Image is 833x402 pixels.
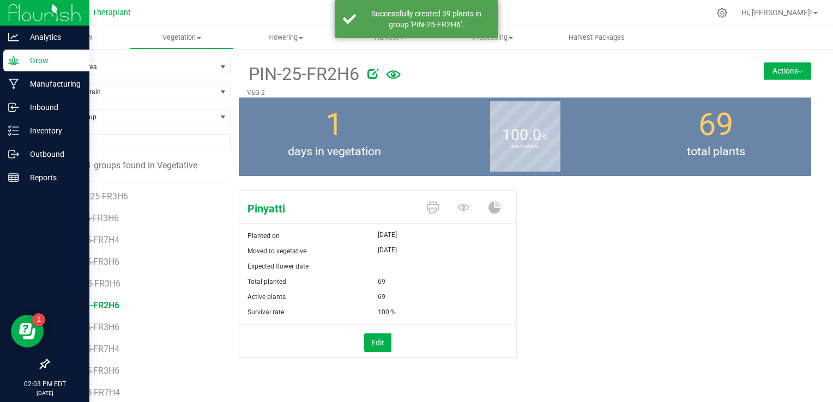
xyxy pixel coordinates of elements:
iframe: Resource center [11,315,44,348]
span: APT-2025-FR3H6 [63,191,128,202]
input: NO DATA FOUND [49,135,230,150]
a: Harvest Packages [545,26,648,49]
span: BER-25-FR3H6 [63,213,119,223]
p: Analytics [19,31,84,44]
span: Expected flower date [248,263,309,270]
span: TGZ-25-FR7H4 [63,387,120,398]
span: Moved to vegetative [248,247,306,255]
inline-svg: Grow [8,55,19,66]
a: Vegetation [130,26,233,49]
inline-svg: Manufacturing [8,78,19,89]
span: MLF-25-FR3H6 [63,278,120,289]
span: Active plants [248,293,286,301]
button: Actions [764,62,811,80]
span: PTK-25-FR3H6 [63,322,119,332]
span: SBC-25-FR7H4 [63,344,119,354]
span: PIN-25-FR2H6 [247,61,359,88]
span: 1 [325,106,343,143]
span: 69 [378,289,385,304]
p: Grow [19,54,84,67]
p: Inbound [19,101,84,114]
span: Filter by Area [49,59,216,75]
span: Filter by Strain [49,84,216,100]
inline-svg: Reports [8,172,19,183]
span: days in vegetation [239,143,430,161]
div: Successfully created 39 plants in group 'PIN-25-FR2H6'. [362,8,490,30]
span: Planted on [248,232,280,240]
group-info-box: Survival rate [438,98,612,176]
b: survival rate [490,98,560,196]
div: 11 groups found in Vegetative [48,159,231,172]
span: Hi, [PERSON_NAME]! [741,8,812,17]
button: Edit [364,333,391,352]
div: Manage settings [715,8,729,18]
span: Theraplant [92,8,131,17]
span: GCL-25-FR7H4 [63,235,119,245]
span: TCB-25-FR3H6 [63,366,119,376]
inline-svg: Inventory [8,125,19,136]
inline-svg: Outbound [8,149,19,160]
span: Pinyatti [239,200,419,217]
span: [DATE] [378,243,397,257]
span: [DATE] [378,228,397,241]
p: Reports [19,171,84,184]
group-info-box: Days in vegetation [247,98,421,176]
inline-svg: Analytics [8,32,19,42]
span: Find a Group [49,109,216,125]
p: VEG 2 [247,88,708,98]
span: GFC-25-FR3H6 [63,257,119,267]
a: Flowering [234,26,337,49]
p: Outbound [19,148,84,161]
span: 69 [378,274,385,289]
span: 69 [698,106,733,143]
span: Survival rate [248,308,284,316]
p: Manufacturing [19,77,84,90]
p: [DATE] [5,389,84,397]
span: 100 % [378,304,396,320]
span: Total planted [248,278,286,285]
inline-svg: Inbound [8,102,19,113]
span: total plants [620,143,811,161]
span: PIN-25-FR2H6 [63,300,119,310]
iframe: Resource center unread badge [32,313,45,326]
span: Flowering [234,33,337,42]
span: Vegetation [130,33,233,42]
group-info-box: Total number of plants [629,98,803,176]
span: select [216,59,230,75]
span: Harvest Packages [554,33,639,42]
p: Inventory [19,124,84,137]
p: 02:03 PM EDT [5,379,84,389]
